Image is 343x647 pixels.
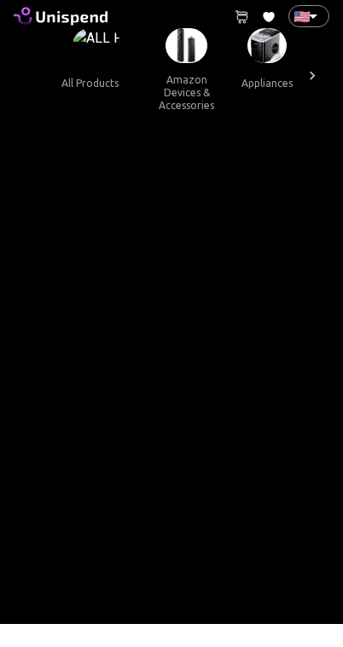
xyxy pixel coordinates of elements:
div: 🇺🇸 [288,28,329,50]
img: ALL PRODUCTS [73,51,121,86]
img: Amazon Devices & Accessories [166,51,207,86]
p: 🇺🇸 [294,29,302,49]
button: all products [48,86,132,127]
button: appliances [228,86,306,127]
button: amazon devices & accessories [145,86,228,145]
img: Appliances [247,51,287,86]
